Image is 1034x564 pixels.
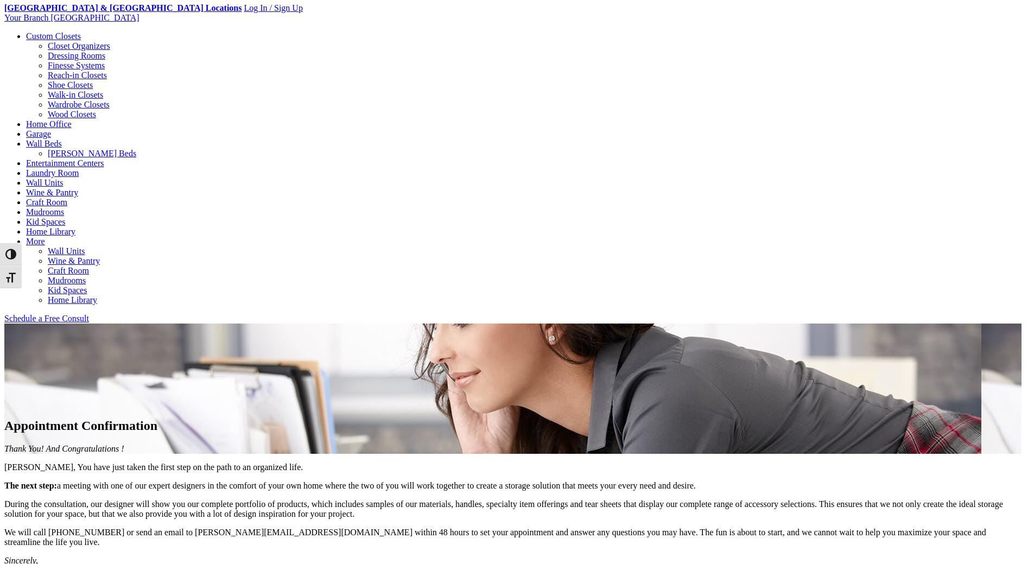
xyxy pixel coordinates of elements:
[26,139,62,148] a: Wall Beds
[26,217,65,226] a: Kid Spaces
[26,119,72,129] a: Home Office
[26,159,104,168] a: Entertainment Centers
[48,90,103,99] a: Walk-in Closets
[4,314,89,323] a: Schedule a Free Consult (opens a dropdown menu)
[26,237,45,246] a: More menu text will display only on big screen
[26,31,81,41] a: Custom Closets
[26,198,67,207] a: Craft Room
[4,13,48,22] span: Your Branch
[4,444,124,453] em: Thank You! And Congratulations !
[26,178,63,187] a: Wall Units
[4,462,303,472] span: [PERSON_NAME], You have just taken the first step on the path to an organized life.
[26,188,78,197] a: Wine & Pantry
[48,295,97,305] a: Home Library
[4,419,1022,433] h1: Appointment Confirmation
[244,3,302,12] a: Log In / Sign Up
[48,80,93,90] a: Shoe Closets
[48,286,87,295] a: Kid Spaces
[4,499,1022,519] p: During the consultation, our designer will show you our complete portfolio of products, which inc...
[48,110,96,119] a: Wood Closets
[4,3,242,12] a: [GEOGRAPHIC_DATA] & [GEOGRAPHIC_DATA] Locations
[48,276,86,285] a: Mudrooms
[4,528,1022,547] p: We will call [PHONE_NUMBER] or send an email to [PERSON_NAME][EMAIL_ADDRESS][DOMAIN_NAME] within ...
[50,13,139,22] span: [GEOGRAPHIC_DATA]
[48,256,100,265] a: Wine & Pantry
[48,100,110,109] a: Wardrobe Closets
[48,149,136,158] a: [PERSON_NAME] Beds
[26,207,64,217] a: Mudrooms
[4,481,57,490] strong: The next step:
[48,41,110,50] a: Closet Organizers
[26,129,51,138] a: Garage
[48,61,105,70] a: Finesse Systems
[4,481,1022,491] p: a meeting with one of our expert designers in the comfort of your own home where the two of you w...
[48,266,89,275] a: Craft Room
[48,51,105,60] a: Dressing Rooms
[26,168,79,178] a: Laundry Room
[48,71,107,80] a: Reach-in Closets
[26,227,75,236] a: Home Library
[48,246,85,256] a: Wall Units
[4,13,139,22] a: Your Branch [GEOGRAPHIC_DATA]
